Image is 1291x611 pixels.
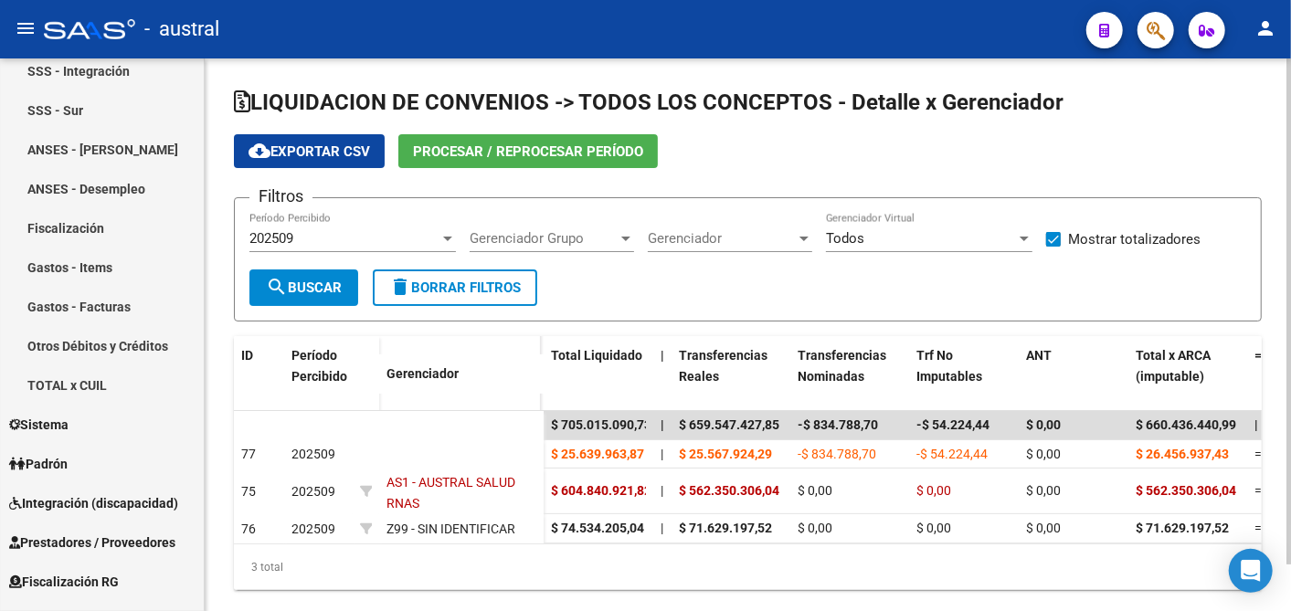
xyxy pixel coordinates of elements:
span: $ 0,00 [916,521,951,535]
span: $ 604.840.921,82 [551,483,651,498]
button: Buscar [249,269,358,306]
span: $ 0,00 [916,483,951,498]
span: $ 71.629.197,52 [1136,521,1229,535]
span: $ 0,00 [798,521,832,535]
mat-icon: cloud_download [249,140,270,162]
span: = [1254,348,1262,363]
span: $ 0,00 [1026,483,1061,498]
span: 202509 [291,521,335,536]
span: LIQUIDACION DE CONVENIOS -> TODOS LOS CONCEPTOS - Detalle x Gerenciador [234,90,1063,115]
span: $ 74.534.205,04 [551,521,644,535]
mat-icon: search [266,276,288,298]
span: Transferencias Reales [679,348,767,384]
span: Prestadores / Proveedores [9,532,175,553]
span: 75 [241,484,256,499]
span: = [1254,521,1262,535]
span: 202509 [291,447,335,461]
span: 77 [241,447,256,461]
span: -$ 834.788,70 [798,417,878,432]
span: AS1 - AUSTRAL SALUD RNAS [386,475,515,511]
span: 202509 [291,484,335,499]
span: $ 705.015.090,73 [551,417,651,432]
span: $ 26.456.937,43 [1136,447,1229,461]
div: 3 total [234,544,1262,590]
datatable-header-cell: Gerenciador [379,354,544,394]
span: $ 660.436.440,99 [1136,417,1236,432]
span: Integración (discapacidad) [9,493,178,513]
span: Trf No Imputables [916,348,982,384]
span: $ 659.547.427,85 [679,417,779,432]
datatable-header-cell: Trf No Imputables [909,336,1019,416]
span: = [1254,447,1262,461]
span: $ 25.639.963,87 [551,447,644,461]
span: | [661,483,663,498]
span: 202509 [249,230,293,247]
span: ID [241,348,253,363]
span: Buscar [266,279,342,296]
span: Fiscalización RG [9,572,119,592]
span: | [1254,417,1258,432]
span: $ 562.350.306,04 [679,483,779,498]
span: $ 71.629.197,52 [679,521,772,535]
datatable-header-cell: Período Percibido [284,336,353,413]
span: -$ 54.224,44 [916,447,988,461]
span: Mostrar totalizadores [1068,228,1201,250]
span: Gerenciador [648,230,796,247]
span: Z99 - SIN IDENTIFICAR [386,521,515,536]
span: -$ 834.788,70 [798,447,876,461]
span: Total x ARCA (imputable) [1136,348,1211,384]
span: Todos [826,230,864,247]
datatable-header-cell: Transferencias Reales [672,336,790,416]
mat-icon: person [1254,17,1276,39]
datatable-header-cell: | [653,336,672,416]
span: Período Percibido [291,348,347,384]
span: Total Liquidado [551,348,642,363]
button: Exportar CSV [234,134,385,168]
mat-icon: menu [15,17,37,39]
datatable-header-cell: Total x ARCA (imputable) [1128,336,1247,416]
datatable-header-cell: Transferencias Nominadas [790,336,909,416]
span: Borrar Filtros [389,279,521,296]
span: $ 0,00 [1026,447,1061,461]
div: Open Intercom Messenger [1229,549,1273,593]
span: $ 0,00 [1026,417,1061,432]
span: | [661,417,664,432]
span: Exportar CSV [249,143,370,160]
datatable-header-cell: ANT [1019,336,1128,416]
h3: Filtros [249,184,312,209]
span: -$ 54.224,44 [916,417,989,432]
span: 76 [241,521,256,536]
span: | [661,348,664,363]
span: | [661,447,663,461]
mat-icon: delete [389,276,411,298]
span: $ 25.567.924,29 [679,447,772,461]
span: Transferencias Nominadas [798,348,886,384]
span: = [1254,483,1262,498]
span: $ 562.350.306,04 [1136,483,1236,498]
span: Sistema [9,415,69,435]
datatable-header-cell: = [1247,336,1270,416]
button: Procesar / Reprocesar período [398,134,658,168]
span: $ 0,00 [1026,521,1061,535]
span: Procesar / Reprocesar período [413,143,643,160]
span: | [661,521,663,535]
span: Gerenciador [386,366,459,381]
button: Borrar Filtros [373,269,537,306]
span: Padrón [9,454,68,474]
datatable-header-cell: ID [234,336,284,413]
span: $ 0,00 [798,483,832,498]
span: Gerenciador Grupo [470,230,618,247]
span: - austral [144,9,219,49]
datatable-header-cell: Total Liquidado [544,336,653,416]
span: ANT [1026,348,1052,363]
